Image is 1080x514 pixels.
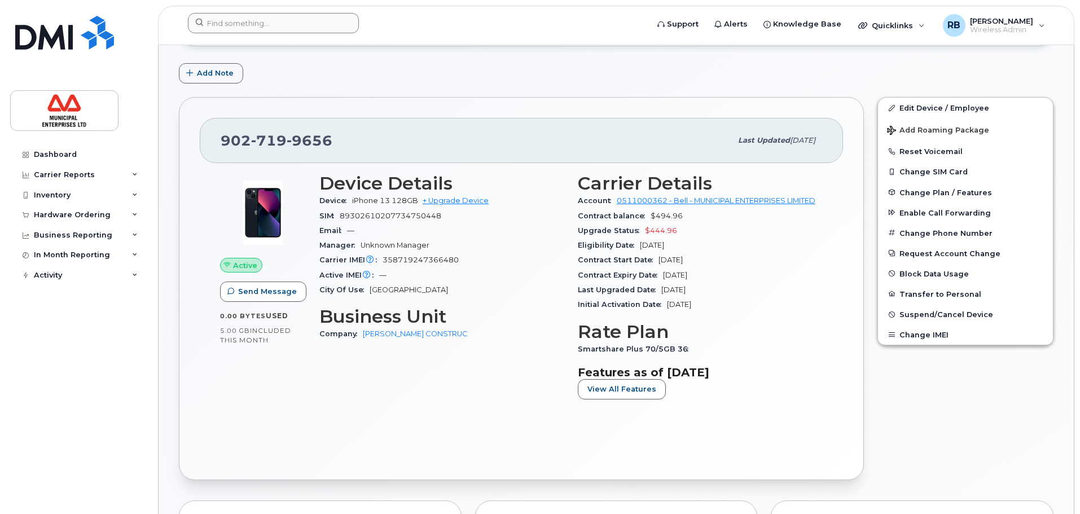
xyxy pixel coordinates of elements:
[319,285,370,294] span: City Of Use
[878,223,1053,243] button: Change Phone Number
[578,300,667,309] span: Initial Activation Date
[661,285,686,294] span: [DATE]
[756,13,849,36] a: Knowledge Base
[578,379,666,399] button: View All Features
[578,212,651,220] span: Contract balance
[878,98,1053,118] a: Edit Device / Employee
[667,300,691,309] span: [DATE]
[220,312,266,320] span: 0.00 Bytes
[872,21,913,30] span: Quicklinks
[706,13,756,36] a: Alerts
[970,25,1033,34] span: Wireless Admin
[970,16,1033,25] span: [PERSON_NAME]
[361,241,429,249] span: Unknown Manager
[878,243,1053,263] button: Request Account Change
[899,310,993,319] span: Suspend/Cancel Device
[383,256,459,264] span: 358719247366480
[197,68,234,78] span: Add Note
[878,118,1053,141] button: Add Roaming Package
[179,63,243,84] button: Add Note
[645,226,677,235] span: $444.96
[319,271,379,279] span: Active IMEI
[887,126,989,137] span: Add Roaming Package
[238,286,297,297] span: Send Message
[370,285,448,294] span: [GEOGRAPHIC_DATA]
[319,212,340,220] span: SIM
[878,304,1053,324] button: Suspend/Cancel Device
[617,196,815,205] a: 0511000362 - Bell - MUNICIPAL ENTERPRISES LIMITED
[878,182,1053,203] button: Change Plan / Features
[220,326,291,345] span: included this month
[221,132,332,149] span: 902
[340,212,441,220] span: 89302610207734750448
[220,282,306,302] button: Send Message
[878,141,1053,161] button: Reset Voicemail
[319,306,564,327] h3: Business Unit
[640,241,664,249] span: [DATE]
[578,366,823,379] h3: Features as of [DATE]
[878,161,1053,182] button: Change SIM Card
[773,19,841,30] span: Knowledge Base
[878,203,1053,223] button: Enable Call Forwarding
[738,136,790,144] span: Last updated
[878,324,1053,345] button: Change IMEI
[947,19,960,32] span: RB
[663,271,687,279] span: [DATE]
[578,322,823,342] h3: Rate Plan
[229,179,297,247] img: image20231002-3703462-1ig824h.jpeg
[651,212,683,220] span: $494.96
[363,330,468,338] a: [PERSON_NAME] CONSTRUC
[233,260,257,271] span: Active
[220,327,250,335] span: 5.00 GB
[188,13,359,33] input: Find something...
[667,19,699,30] span: Support
[319,196,352,205] span: Device
[878,263,1053,284] button: Block Data Usage
[578,271,663,279] span: Contract Expiry Date
[935,14,1053,37] div: Ryan Bradbury
[266,311,288,320] span: used
[578,196,617,205] span: Account
[352,196,418,205] span: iPhone 13 128GB
[724,19,748,30] span: Alerts
[578,345,694,353] span: Smartshare Plus 70/5GB 36
[423,196,489,205] a: + Upgrade Device
[850,14,933,37] div: Quicklinks
[658,256,683,264] span: [DATE]
[899,208,991,217] span: Enable Call Forwarding
[319,330,363,338] span: Company
[319,173,564,194] h3: Device Details
[578,173,823,194] h3: Carrier Details
[878,284,1053,304] button: Transfer to Personal
[578,226,645,235] span: Upgrade Status
[251,132,287,149] span: 719
[578,241,640,249] span: Eligibility Date
[287,132,332,149] span: 9656
[899,188,992,196] span: Change Plan / Features
[649,13,706,36] a: Support
[347,226,354,235] span: —
[319,241,361,249] span: Manager
[790,136,815,144] span: [DATE]
[379,271,387,279] span: —
[578,285,661,294] span: Last Upgraded Date
[587,384,656,394] span: View All Features
[319,226,347,235] span: Email
[578,256,658,264] span: Contract Start Date
[319,256,383,264] span: Carrier IMEI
